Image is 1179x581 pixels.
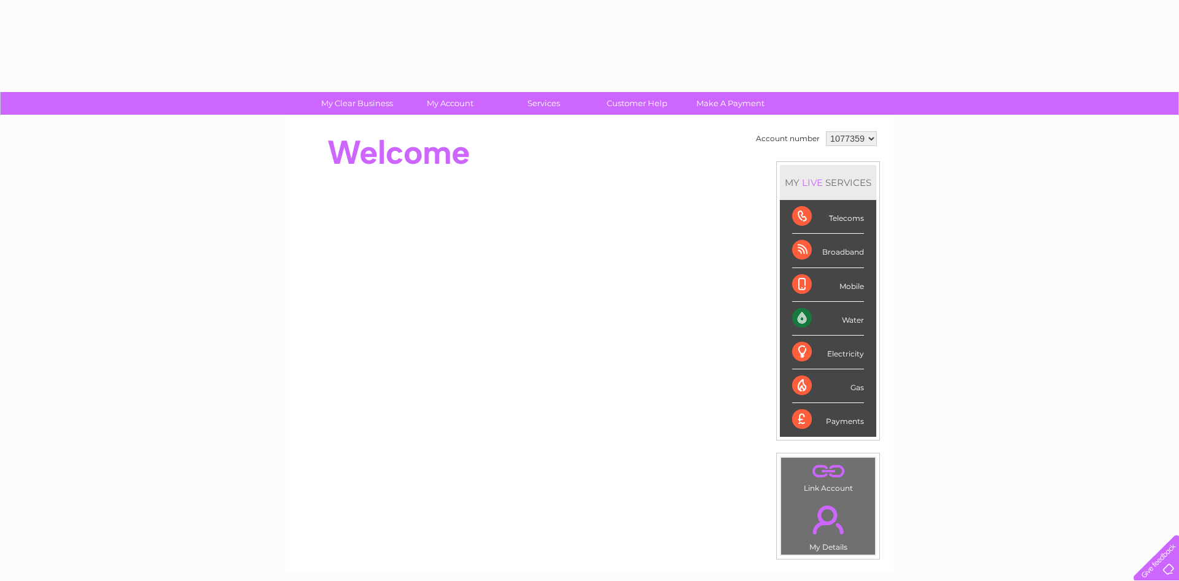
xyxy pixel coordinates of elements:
div: Electricity [792,336,864,369]
a: Customer Help [586,92,688,115]
div: Gas [792,369,864,403]
a: My Clear Business [306,92,408,115]
a: . [784,498,872,541]
div: LIVE [800,177,825,188]
a: . [784,461,872,482]
a: Services [493,92,594,115]
div: Mobile [792,268,864,302]
a: Make A Payment [680,92,781,115]
div: Broadband [792,234,864,267]
div: Water [792,302,864,336]
div: MY SERVICES [780,165,876,200]
td: Account number [753,128,823,149]
div: Payments [792,403,864,436]
a: My Account [400,92,501,115]
td: My Details [780,495,876,555]
div: Telecoms [792,200,864,234]
td: Link Account [780,457,876,496]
